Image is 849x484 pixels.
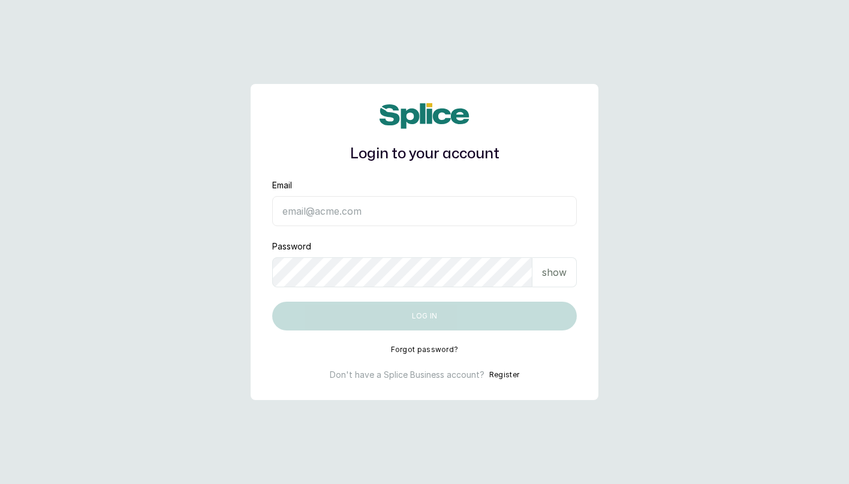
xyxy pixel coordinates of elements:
[391,345,459,354] button: Forgot password?
[272,196,577,226] input: email@acme.com
[489,369,519,381] button: Register
[272,241,311,252] label: Password
[330,369,484,381] p: Don't have a Splice Business account?
[272,179,292,191] label: Email
[542,265,567,279] p: show
[272,302,577,330] button: Log in
[272,143,577,165] h1: Login to your account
